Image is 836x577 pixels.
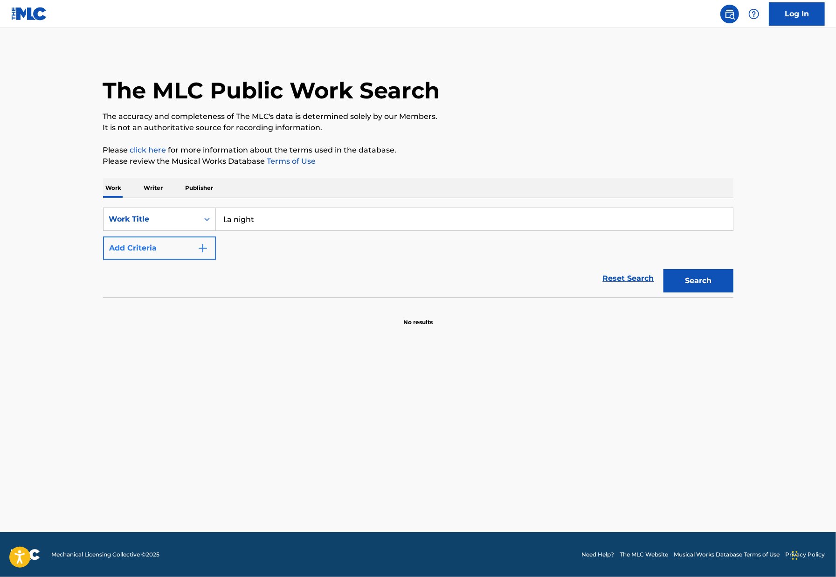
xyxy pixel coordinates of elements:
[103,208,733,297] form: Search Form
[581,550,614,559] a: Need Help?
[103,76,440,104] h1: The MLC Public Work Search
[724,8,735,20] img: search
[130,146,166,154] a: click here
[792,542,798,570] div: Drag
[109,214,193,225] div: Work Title
[674,550,780,559] a: Musical Works Database Terms of Use
[197,243,208,254] img: 9d2ae6d4665cec9f34b9.svg
[769,2,825,26] a: Log In
[620,550,668,559] a: The MLC Website
[789,532,836,577] iframe: Chat Widget
[745,5,763,23] div: Help
[103,156,733,167] p: Please review the Musical Works Database
[785,550,825,559] a: Privacy Policy
[103,236,216,260] button: Add Criteria
[720,5,739,23] a: Public Search
[183,178,216,198] p: Publisher
[103,145,733,156] p: Please for more information about the terms used in the database.
[141,178,166,198] p: Writer
[663,269,733,292] button: Search
[748,8,760,20] img: help
[51,550,159,559] span: Mechanical Licensing Collective © 2025
[103,122,733,133] p: It is not an authoritative source for recording information.
[598,268,659,289] a: Reset Search
[11,7,47,21] img: MLC Logo
[11,549,40,560] img: logo
[103,178,124,198] p: Work
[265,157,316,166] a: Terms of Use
[103,111,733,122] p: The accuracy and completeness of The MLC's data is determined solely by our Members.
[403,307,433,327] p: No results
